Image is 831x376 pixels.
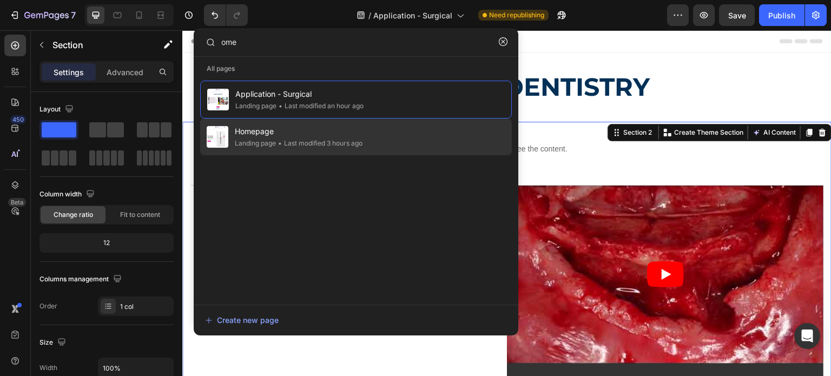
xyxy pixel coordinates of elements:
[728,11,746,20] span: Save
[182,41,467,72] strong: SURGICAL DENTISTRY
[67,175,157,183] span: Bur used: FG. TC 161, 151L-Z
[39,102,76,117] div: Layout
[439,97,472,107] div: Section 2
[39,187,97,202] div: Column width
[8,113,641,124] p: Publish the page to see the content.
[768,10,795,21] div: Publish
[39,272,124,287] div: Columns management
[42,235,172,250] div: 12
[120,302,171,312] div: 1 col
[4,4,81,26] button: 7
[10,115,26,124] div: 450
[368,10,371,21] span: /
[17,133,320,146] p: PLAYLIST
[719,4,755,26] button: Save
[205,309,507,331] button: Create new page
[235,138,276,149] div: Landing page
[235,125,362,138] span: Homepage
[71,9,76,22] p: 7
[759,4,804,26] button: Publish
[300,166,315,179] p: 5:29
[39,301,57,311] div: Order
[39,363,57,373] div: Width
[52,38,141,51] p: Section
[296,201,315,214] p: 12:02
[199,31,513,52] input: Search Page
[120,210,160,220] span: Fit to content
[67,161,255,170] span: [PERSON_NAME], Preprosthetic/pre-implant surgery
[465,231,502,257] button: Play
[67,210,132,218] span: Bur used: FG. TC 161
[17,161,57,184] img: Grobler.png
[39,335,68,350] div: Size
[276,101,364,111] div: Last modified an hour ago
[54,210,93,220] span: Change ratio
[276,138,362,149] div: Last modified 3 hours ago
[194,63,518,74] p: All pages
[204,4,248,26] div: Undo/Redo
[373,10,452,21] span: Application - Surgical
[205,314,279,326] div: Create new page
[568,96,616,109] button: AI Content
[107,67,143,78] p: Advanced
[235,101,276,111] div: Landing page
[278,139,282,147] span: •
[794,323,820,349] div: Open Intercom Messenger
[489,10,544,20] span: Need republishing
[8,198,26,207] div: Beta
[492,97,561,107] p: Create Theme Section
[54,67,84,78] p: Settings
[67,195,201,205] span: [PERSON_NAME], Surgical extraction
[235,88,364,101] span: Application - Surgical
[279,102,282,110] span: •
[17,196,57,219] img: Grobler2.png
